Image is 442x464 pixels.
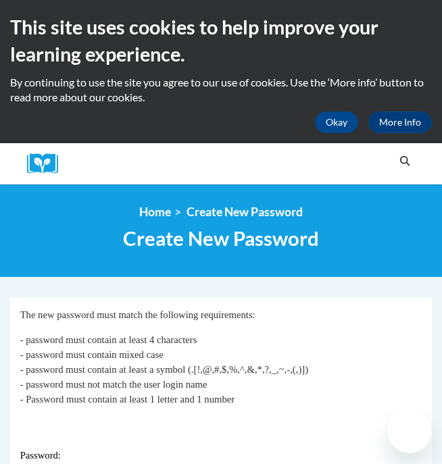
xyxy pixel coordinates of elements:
p: By continuing to use the site you agree to our use of cookies. Use the ‘More info’ button to read... [10,75,432,105]
span: Create New Password [123,226,319,250]
a: Home [139,205,171,219]
h2: This site uses cookies to help improve your learning experience. [10,14,432,68]
iframe: Button to launch messaging window [388,410,431,453]
a: More Info [368,111,432,133]
img: Logo brand [27,153,68,174]
span: Password: [20,449,177,464]
button: Okay [315,111,358,133]
a: Cox Campus [27,153,68,174]
span: Create New Password [187,205,303,219]
span: - password must contain at least 4 characters - password must contain mixed case - password must ... [20,334,308,405]
button: Search [395,153,415,170]
span: The new password must match the following requirements: [20,309,255,320]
